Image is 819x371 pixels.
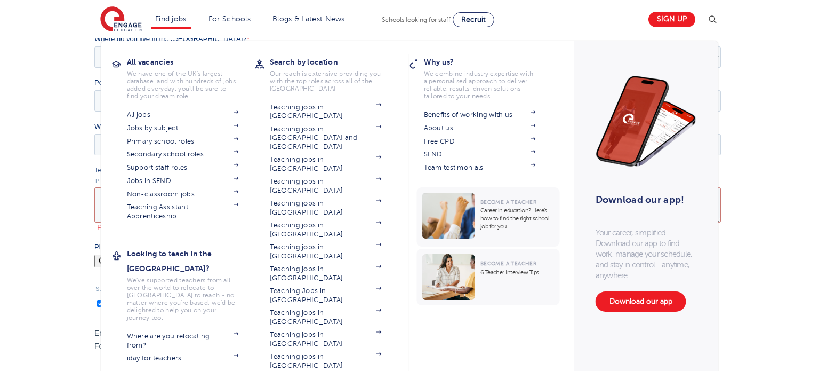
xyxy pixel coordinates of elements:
[270,287,382,304] a: Teaching Jobs in [GEOGRAPHIC_DATA]
[127,354,239,362] a: iday for teachers
[127,150,239,159] a: Secondary school roles
[596,227,697,281] p: Your career, simplified. Download our app to find work, manage your schedule, and stay in control...
[417,187,563,247] a: Become a TeacherCareer in education? Here’s how to find the right school job for you
[270,155,382,173] a: Teaching jobs in [GEOGRAPHIC_DATA]
[424,54,552,69] h3: Why us?
[127,190,239,199] a: Non-classroom jobs
[480,261,536,266] span: Become a Teacher
[270,243,382,261] a: Teaching jobs in [GEOGRAPHIC_DATA]
[453,12,494,27] a: Recruit
[127,246,255,276] h3: Looking to teach in the [GEOGRAPHIC_DATA]?
[127,54,255,100] a: All vacanciesWe have one of the UK's largest database. and with hundreds of jobs added everyday. ...
[480,207,555,231] p: Career in education? Here’s how to find the right school job for you
[270,199,382,217] a: Teaching jobs in [GEOGRAPHIC_DATA]
[417,249,563,305] a: Become a Teacher6 Teacher Interview Tips
[155,15,187,23] a: Find jobs
[3,299,631,309] label: Please complete this required field.
[596,291,686,312] a: Download our app
[270,125,382,151] a: Teaching jobs in [GEOGRAPHIC_DATA] and [GEOGRAPHIC_DATA]
[127,203,239,220] a: Teaching Assistant Apprenticeship
[270,177,382,195] a: Teaching jobs in [GEOGRAPHIC_DATA]
[316,2,627,23] input: *Last name
[424,54,552,100] a: Why us?We combine industry expertise with a personalised approach to deliver reliable, results-dr...
[270,103,382,121] a: Teaching jobs in [GEOGRAPHIC_DATA]
[127,332,239,350] a: Where are you relocating from?
[270,265,382,282] a: Teaching jobs in [GEOGRAPHIC_DATA]
[424,124,536,132] a: About us
[127,277,239,321] p: We've supported teachers from all over the world to relocate to [GEOGRAPHIC_DATA] to teach - no m...
[480,269,555,277] p: 6 Teacher Interview Tips
[480,199,536,205] span: Become a Teacher
[648,12,695,27] a: Sign up
[127,163,239,172] a: Support staff roles
[127,246,255,321] a: Looking to teach in the [GEOGRAPHIC_DATA]?We've supported teachers from all over the world to rel...
[424,110,536,119] a: Benefits of working with us
[424,163,536,172] a: Team testimonials
[127,70,239,100] p: We have one of the UK's largest database. and with hundreds of jobs added everyday. you'll be sur...
[270,309,382,326] a: Teaching jobs in [GEOGRAPHIC_DATA]
[270,54,398,92] a: Search by locationOur reach is extensive providing you with the top roles across all of the [GEOG...
[424,70,536,100] p: We combine industry expertise with a personalised approach to deliver reliable, results-driven so...
[461,15,486,23] span: Recruit
[270,330,382,348] a: Teaching jobs in [GEOGRAPHIC_DATA]
[424,137,536,146] a: Free CPD
[208,15,251,23] a: For Schools
[270,221,382,239] a: Teaching jobs in [GEOGRAPHIC_DATA]
[270,54,398,69] h3: Search by location
[270,352,382,370] a: Teaching jobs in [GEOGRAPHIC_DATA]
[127,177,239,185] a: Jobs in SEND
[272,15,345,23] a: Blogs & Latest News
[127,110,239,119] a: All jobs
[382,16,451,23] span: Schools looking for staff
[127,54,255,69] h3: All vacancies
[270,70,382,92] p: Our reach is extensive providing you with the top roles across all of the [GEOGRAPHIC_DATA]
[127,124,239,132] a: Jobs by subject
[596,188,692,211] h3: Download our app!
[316,35,627,57] input: *Contact Number
[127,137,239,146] a: Primary school roles
[424,150,536,159] a: SEND
[100,6,142,33] img: Engage Education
